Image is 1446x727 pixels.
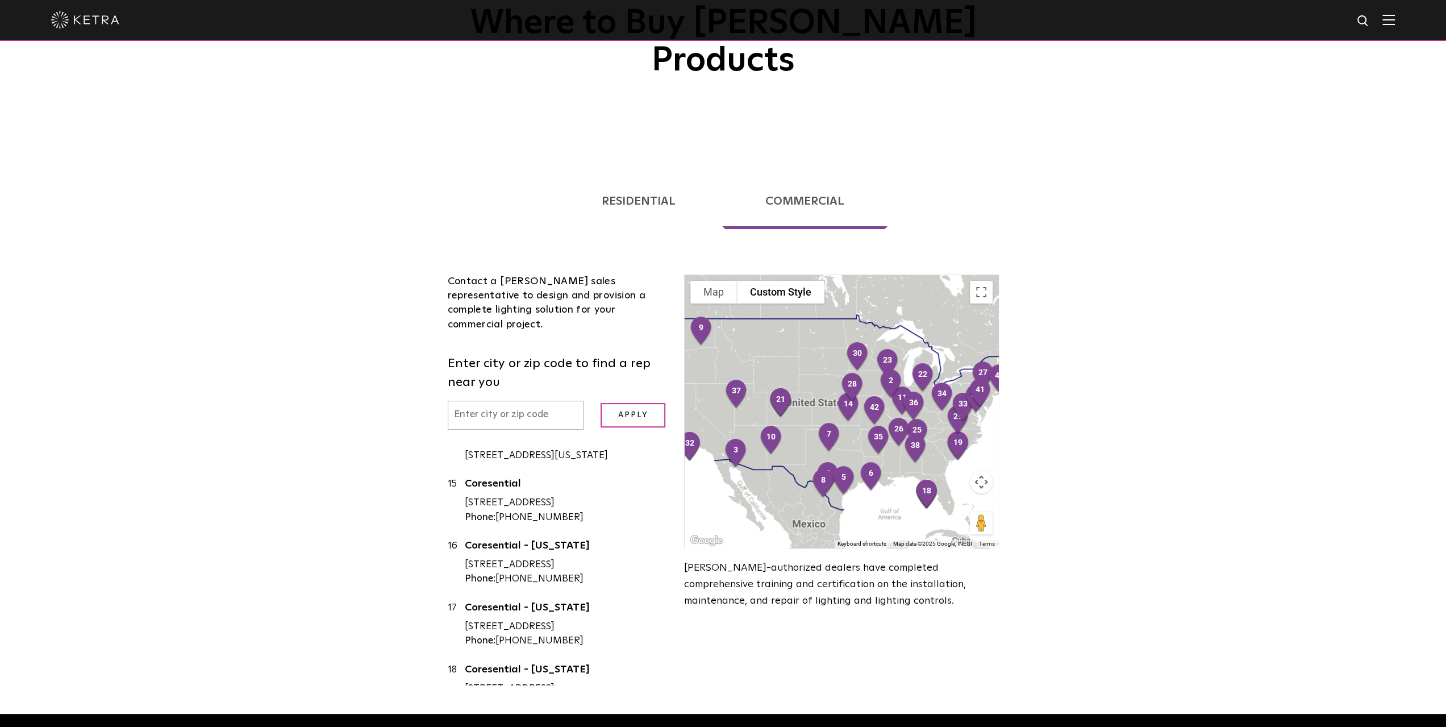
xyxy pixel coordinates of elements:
[465,513,495,522] strong: Phone:
[979,541,995,547] a: Terms (opens in new tab)
[465,496,668,510] div: [STREET_ADDRESS]
[601,403,665,427] input: Apply
[841,337,874,377] div: 30
[720,375,753,414] div: 37
[858,391,891,431] div: 42
[465,558,668,572] div: [STREET_ADDRESS]
[687,533,725,548] a: Open this area in Google Maps (opens a new window)
[862,421,895,460] div: 35
[811,457,844,497] div: 4
[807,464,840,504] div: 8
[837,540,886,548] button: Keyboard shortcuts
[465,479,668,493] a: Coresential
[448,355,668,392] label: Enter city or zip code to find a rep near you
[970,512,993,534] button: Drag Pegman onto the map to open Street View
[966,356,999,396] div: 27
[465,636,495,646] strong: Phone:
[465,603,668,617] a: Coresential - [US_STATE]
[964,373,997,413] div: 41
[899,429,932,469] div: 38
[685,311,718,351] div: 9
[684,560,998,609] p: [PERSON_NAME]-authorized dealers have completed comprehensive training and certification on the i...
[901,414,934,454] div: 25
[690,281,737,304] button: Show street map
[1382,14,1395,25] img: Hamburger%20Nav.svg
[465,664,668,679] a: Coresential - [US_STATE]
[910,475,943,514] div: 18
[855,457,887,497] div: 6
[836,368,869,408] div: 28
[970,281,993,304] button: Toggle fullscreen view
[737,281,824,304] button: Custom Style
[448,601,465,649] div: 17
[448,477,465,525] div: 15
[970,471,993,493] button: Map camera controls
[652,312,685,352] div: 24
[465,574,495,584] strong: Phone:
[465,541,668,555] a: Coresential - [US_STATE]
[673,427,706,467] div: 32
[465,682,668,696] div: [STREET_ADDRESS]
[51,11,119,28] img: ketra-logo-2019-white
[764,383,797,423] div: 21
[983,359,1016,399] div: 43
[832,388,865,427] div: 14
[874,364,907,404] div: 2
[893,541,972,547] span: Map data ©2025 Google, INEGI
[559,173,719,229] a: Residential
[465,510,668,525] div: [PHONE_NUMBER]
[871,344,904,384] div: 23
[941,400,974,440] div: 29
[653,400,686,439] div: 1
[755,421,787,460] div: 10
[1356,14,1370,28] img: search icon
[722,173,888,229] a: Commercial
[465,620,668,634] div: [STREET_ADDRESS]
[897,387,930,426] div: 36
[812,418,845,458] div: 7
[465,634,668,649] div: [PHONE_NUMBER]
[448,539,465,587] div: 16
[465,572,668,587] div: [PHONE_NUMBER]
[960,379,993,419] div: 40
[941,426,974,466] div: 19
[687,533,725,548] img: Google
[719,434,752,473] div: 3
[827,461,860,501] div: 5
[448,663,465,711] div: 18
[448,275,668,332] div: Contact a [PERSON_NAME] sales representative to design and provision a complete lighting solution...
[465,448,668,463] div: [STREET_ADDRESS][US_STATE]
[926,377,959,417] div: 34
[448,401,584,430] input: Enter city or zip code
[448,430,465,463] div: 14
[906,358,939,398] div: 22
